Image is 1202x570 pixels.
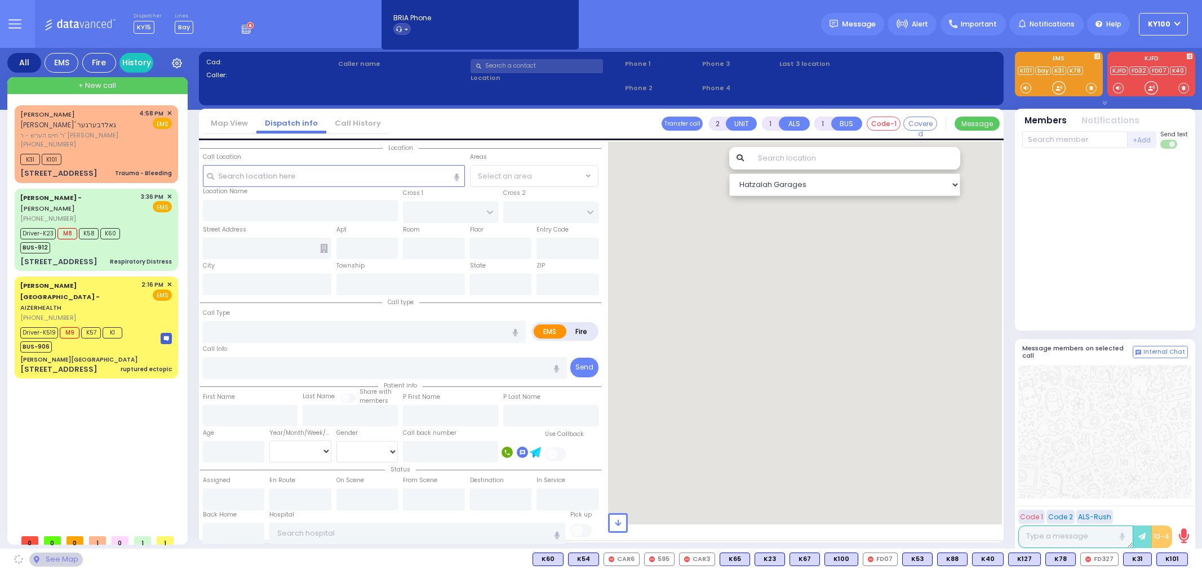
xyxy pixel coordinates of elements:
label: First Name [203,393,235,402]
span: 0 [66,536,83,545]
span: Location [383,144,419,152]
span: Phone 3 [702,59,775,69]
span: 1 [89,536,106,545]
button: UNIT [726,117,757,131]
label: Location [471,73,621,83]
button: Code-1 [867,117,901,131]
span: K1 [103,327,122,339]
span: BUS-906 [20,341,52,353]
label: KJFD [1107,56,1195,64]
span: Important [961,19,997,29]
label: City [203,261,215,270]
span: 1 [157,536,174,545]
span: Select an area [478,171,532,182]
span: 0 [112,536,128,545]
label: Call Info [203,345,227,354]
span: Other building occupants [320,244,328,253]
div: 595 [644,553,675,566]
label: Areas [470,153,487,162]
div: BLS [902,553,933,566]
span: 2:16 PM [141,280,163,289]
label: Call back number [403,429,456,438]
div: See map [29,553,82,567]
a: Map View [202,118,256,128]
input: Search member [1022,131,1128,148]
label: Use Callback [545,430,584,439]
img: comment-alt.png [1136,350,1141,355]
button: Send [570,358,598,377]
label: Apt [336,225,347,234]
span: [PERSON_NAME] - [20,193,82,202]
span: Alert [912,19,928,29]
div: BLS [1045,553,1076,566]
span: ✕ [167,280,172,290]
button: ALS-Rush [1076,510,1113,524]
label: Room [403,225,420,234]
a: KJFD [1110,66,1128,75]
span: 3:36 PM [141,193,163,201]
label: Gender [336,429,358,438]
div: FD327 [1080,553,1119,566]
span: 4:58 PM [139,109,163,118]
span: EMS [153,201,172,212]
span: Patient info [378,381,423,390]
span: EMS [153,290,172,301]
label: Cross 2 [503,189,526,198]
div: CAR3 [679,553,715,566]
label: Pick up [570,510,592,519]
img: Logo [45,17,119,31]
label: Back Home [203,510,237,519]
span: M8 [57,228,77,239]
img: red-radio-icon.svg [1085,556,1091,562]
div: K53 [902,553,933,566]
span: 0 [44,536,61,545]
span: K31 [20,154,40,165]
span: M9 [60,327,79,339]
span: ✕ [167,192,172,202]
a: FD07 [1150,66,1169,75]
a: [PERSON_NAME] [20,193,82,213]
button: Covered [903,117,937,131]
input: Search hospital [269,523,565,544]
label: On Scene [336,476,364,485]
label: Township [336,261,365,270]
span: [PERSON_NAME]' גאלדבערגער [20,120,116,130]
span: Phone 1 [625,59,698,69]
span: Internal Chat [1143,348,1185,356]
button: Internal Chat [1133,346,1188,358]
div: K127 [1008,553,1041,566]
span: Ky100 [1148,19,1170,29]
div: BLS [972,553,1004,566]
span: + New call [78,80,116,91]
a: K40 [1170,66,1186,75]
div: Year/Month/Week/Day [269,429,331,438]
input: Search a contact [471,59,603,73]
label: Call Location [203,153,241,162]
span: Bay [175,21,193,34]
span: [PHONE_NUMBER] [20,313,76,322]
button: Notifications [1081,114,1139,127]
span: Driver-K23 [20,228,56,239]
div: Trauma - Bleeding [115,169,172,177]
span: K60 [100,228,120,239]
a: Dispatch info [256,118,326,128]
label: Call Type [203,309,230,318]
label: EMS [1015,56,1103,64]
label: Assigned [203,476,230,485]
span: members [360,397,388,405]
div: [STREET_ADDRESS] [20,364,97,375]
div: EMS [45,53,78,73]
div: BLS [1008,553,1041,566]
a: AIZERHEALTH [20,281,100,312]
label: Entry Code [536,225,569,234]
a: K78 [1067,66,1083,75]
div: K101 [1156,553,1188,566]
h5: Message members on selected call [1022,345,1133,359]
span: 0 [21,536,38,545]
div: K100 [824,553,858,566]
span: Driver-K519 [20,327,58,339]
div: ruptured ectopic [121,365,172,373]
span: Notifications [1030,19,1075,29]
span: Status [385,465,416,474]
div: K88 [937,553,968,566]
